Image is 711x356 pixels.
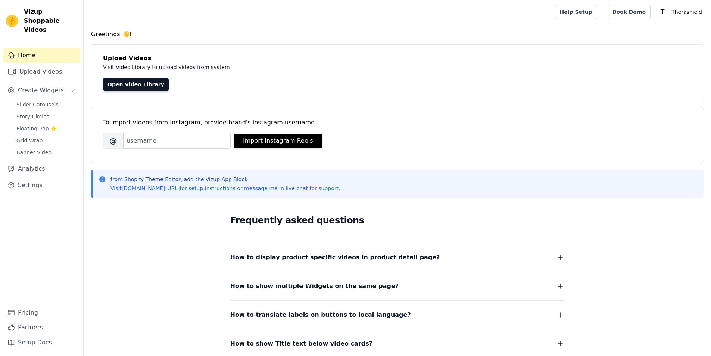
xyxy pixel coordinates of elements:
[234,134,322,148] button: Import Instagram Reels
[3,320,80,335] a: Partners
[230,213,565,228] h2: Frequently asked questions
[668,5,705,19] p: Therashield
[103,133,123,149] span: @
[3,161,80,176] a: Analytics
[16,137,43,144] span: Grid Wrap
[657,5,705,19] button: T Therashield
[110,185,340,192] p: Visit for setup instructions or message me in live chat for support.
[230,281,399,291] span: How to show multiple Widgets on the same page?
[103,54,692,63] h4: Upload Videos
[3,64,80,79] a: Upload Videos
[230,338,373,349] span: How to show Title text below video cards?
[24,7,77,34] span: Vizup Shoppable Videos
[91,30,704,39] h4: Greetings 👋!
[12,123,80,134] a: Floating-Pop ⭐
[18,86,64,95] span: Create Widgets
[103,63,437,72] p: Visit Video Library to upload videos from system
[12,111,80,122] a: Story Circles
[16,125,57,132] span: Floating-Pop ⭐
[110,176,340,183] p: from Shopify Theme Editor, add the Vizup App Block
[12,147,80,158] a: Banner Video
[12,99,80,110] a: Slider Carousels
[16,149,52,156] span: Banner Video
[230,252,440,263] span: How to display product specific videos in product detail page?
[230,310,411,320] span: How to translate labels on buttons to local language?
[230,310,565,320] button: How to translate labels on buttons to local language?
[660,8,665,16] text: T
[16,113,49,120] span: Story Circles
[103,78,169,91] a: Open Video Library
[16,101,59,108] span: Slider Carousels
[3,305,80,320] a: Pricing
[608,5,651,19] a: Book Demo
[3,83,80,98] button: Create Widgets
[230,338,565,349] button: How to show Title text below video cards?
[103,118,692,127] div: To import videos from Instagram, provide brand's instagram username
[3,335,80,350] a: Setup Docs
[122,185,180,191] a: [DOMAIN_NAME][URL]
[230,281,565,291] button: How to show multiple Widgets on the same page?
[3,178,80,193] a: Settings
[555,5,597,19] a: Help Setup
[230,252,565,263] button: How to display product specific videos in product detail page?
[12,135,80,146] a: Grid Wrap
[123,133,231,149] input: username
[3,48,80,63] a: Home
[6,15,18,27] img: Vizup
